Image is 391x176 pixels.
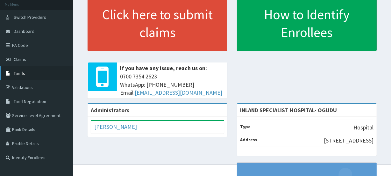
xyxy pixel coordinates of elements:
[14,28,34,34] span: Dashboard
[14,70,25,76] span: Tariffs
[135,89,222,96] a: [EMAIL_ADDRESS][DOMAIN_NAME]
[240,106,337,114] strong: INLAND SPECIALIST HOSPITAL- OGUDU
[324,136,373,145] p: [STREET_ADDRESS]
[353,123,373,132] p: Hospital
[91,106,129,114] b: Administrators
[120,72,224,97] span: 0700 7354 2623 WhatsApp: [PHONE_NUMBER] Email:
[240,137,257,143] b: Address
[94,123,137,130] a: [PERSON_NAME]
[14,14,46,20] span: Switch Providers
[240,124,251,129] b: Type
[14,56,26,62] span: Claims
[14,99,46,104] span: Tariff Negotiation
[120,64,207,72] b: If you have any issue, reach us on:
